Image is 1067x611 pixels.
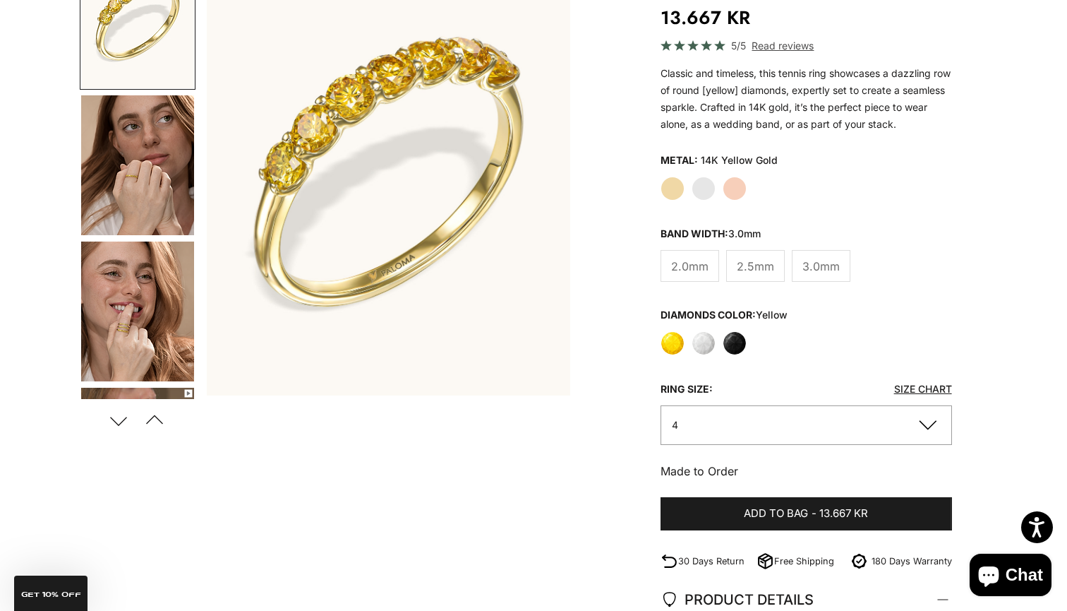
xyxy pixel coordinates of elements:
[661,304,788,326] legend: Diamonds Color:
[661,379,713,400] legend: Ring size:
[752,37,814,54] span: Read reviews
[81,95,194,235] img: #YellowGold #WhiteGold #RoseGold
[802,257,840,275] span: 3.0mm
[731,37,746,54] span: 5/5
[756,309,788,321] variant-option-value: yellow
[819,505,868,523] span: 13.667 kr
[21,591,81,598] span: GET 10% Off
[661,497,952,531] button: Add to bag-13.667 kr
[894,383,952,395] a: Size Chart
[661,223,761,244] legend: Band Width:
[744,505,808,523] span: Add to bag
[661,405,952,444] button: 4
[872,554,952,569] p: 180 Days Warranty
[661,37,952,54] a: 5/5 Read reviews
[701,150,778,171] variant-option-value: 14K Yellow Gold
[661,65,952,133] p: Classic and timeless, this tennis ring showcases a dazzling row of round [yellow] diamonds, exper...
[737,257,774,275] span: 2.5mm
[661,462,952,480] p: Made to Order
[14,576,88,611] div: GET 10% Off
[728,227,761,239] variant-option-value: 3.0mm
[80,240,195,383] button: Go to item 5
[661,4,750,32] sale-price: 13.667 kr
[671,257,709,275] span: 2.0mm
[80,386,195,529] button: Go to item 6
[661,150,698,171] legend: Metal:
[774,554,834,569] p: Free Shipping
[81,242,194,381] img: #YellowGold #WhiteGold #RoseGold
[678,554,745,569] p: 30 Days Return
[672,419,678,431] span: 4
[81,388,194,528] img: #YellowGold #WhiteGold #RoseGold
[80,94,195,237] button: Go to item 4
[965,554,1056,600] inbox-online-store-chat: Shopify online store chat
